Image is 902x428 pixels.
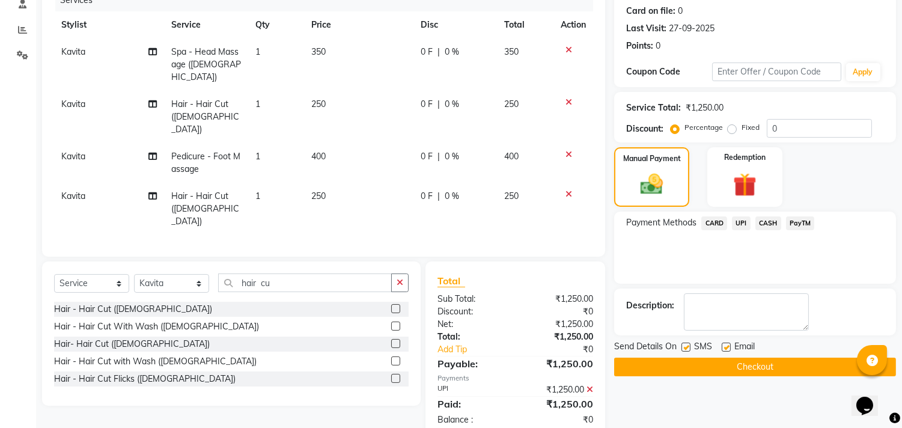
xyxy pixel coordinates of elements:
div: Description: [626,299,674,312]
span: Hair - Hair Cut ([DEMOGRAPHIC_DATA]) [171,99,239,135]
div: Balance : [428,414,516,426]
div: ₹1,250.00 [516,356,603,371]
div: Discount: [428,305,516,318]
label: Percentage [684,122,723,133]
span: CASH [755,216,781,230]
span: Email [734,340,755,355]
div: ₹1,250.00 [516,318,603,331]
span: | [437,190,440,203]
span: 0 % [445,98,459,111]
th: Stylist [54,11,164,38]
span: Kavita [61,151,85,162]
a: Add Tip [428,343,530,356]
div: Paid: [428,397,516,411]
input: Search or Scan [218,274,392,292]
div: Card on file: [626,5,675,17]
div: Payments [437,373,593,384]
span: 0 F [421,190,433,203]
div: 0 [656,40,660,52]
div: ₹0 [516,305,603,318]
button: Apply [846,63,880,81]
span: Hair - Hair Cut ([DEMOGRAPHIC_DATA]) [171,191,239,227]
span: 1 [255,99,260,109]
div: Points: [626,40,653,52]
label: Fixed [742,122,760,133]
div: Hair - Hair Cut Flicks ([DEMOGRAPHIC_DATA]) [54,373,236,385]
div: ₹1,250.00 [516,384,603,396]
div: UPI [428,384,516,396]
span: 400 [311,151,326,162]
span: Total [437,275,465,287]
div: ₹0 [516,414,603,426]
div: Last Visit: [626,22,666,35]
span: 250 [504,99,519,109]
span: Send Details On [614,340,677,355]
th: Total [497,11,554,38]
div: Sub Total: [428,293,516,305]
span: SMS [694,340,712,355]
div: Payable: [428,356,516,371]
th: Price [304,11,413,38]
span: 1 [255,46,260,57]
span: 0 % [445,46,459,58]
span: 250 [504,191,519,201]
label: Redemption [724,152,766,163]
div: ₹0 [530,343,603,356]
span: 350 [504,46,519,57]
span: Kavita [61,191,85,201]
div: Hair - Hair Cut ([DEMOGRAPHIC_DATA]) [54,303,212,316]
div: ₹1,250.00 [516,331,603,343]
span: 0 F [421,46,433,58]
div: Discount: [626,123,663,135]
th: Qty [248,11,304,38]
span: PayTM [786,216,815,230]
div: Hair- Hair Cut ([DEMOGRAPHIC_DATA]) [54,338,210,350]
span: Spa - Head Massage ([DEMOGRAPHIC_DATA]) [171,46,241,82]
span: 250 [311,191,326,201]
span: 250 [311,99,326,109]
img: _gift.svg [726,170,764,200]
label: Manual Payment [623,153,681,164]
span: 1 [255,151,260,162]
div: 27-09-2025 [669,22,715,35]
span: 0 % [445,190,459,203]
th: Action [553,11,593,38]
div: ₹1,250.00 [516,293,603,305]
span: Kavita [61,46,85,57]
div: Service Total: [626,102,681,114]
div: ₹1,250.00 [516,397,603,411]
input: Enter Offer / Coupon Code [712,63,841,81]
th: Disc [413,11,497,38]
span: 350 [311,46,326,57]
th: Service [164,11,248,38]
div: 0 [678,5,683,17]
span: Pedicure - Foot Massage [171,151,240,174]
span: 0 F [421,150,433,163]
span: 0 F [421,98,433,111]
div: Coupon Code [626,66,712,78]
span: Payment Methods [626,216,696,229]
span: | [437,150,440,163]
iframe: chat widget [852,380,890,416]
span: Kavita [61,99,85,109]
span: 0 % [445,150,459,163]
span: 1 [255,191,260,201]
span: CARD [701,216,727,230]
span: UPI [732,216,751,230]
div: ₹1,250.00 [686,102,724,114]
div: Hair - Hair Cut With Wash ([DEMOGRAPHIC_DATA]) [54,320,259,333]
span: | [437,98,440,111]
div: Net: [428,318,516,331]
span: | [437,46,440,58]
div: Total: [428,331,516,343]
span: 400 [504,151,519,162]
div: Hair - Hair Cut with Wash ([DEMOGRAPHIC_DATA]) [54,355,257,368]
img: _cash.svg [633,171,669,197]
button: Checkout [614,358,896,376]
